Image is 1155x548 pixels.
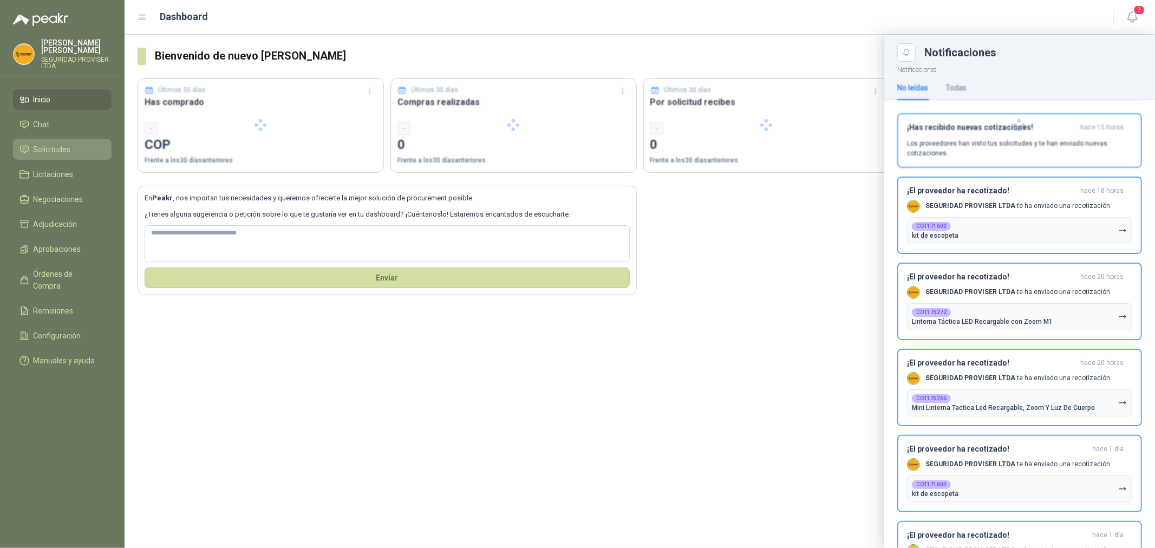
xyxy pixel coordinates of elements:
span: Negociaciones [34,193,83,205]
span: hace 20 horas [1080,272,1124,282]
img: Company Logo [908,459,919,471]
span: Chat [34,119,50,131]
img: Company Logo [908,286,919,298]
span: hace 20 horas [1080,358,1124,368]
a: Aprobaciones [13,239,112,259]
a: Solicitudes [13,139,112,160]
div: Notificaciones [924,47,1142,58]
span: Adjudicación [34,218,77,230]
img: Logo peakr [13,13,68,26]
p: Mini Linterna Tactica Led Recargable, Zoom Y Luz De Cuerpo [912,404,1095,412]
span: Configuración [34,330,81,342]
b: COT171600 [916,224,947,229]
span: Órdenes de Compra [34,268,101,292]
a: Licitaciones [13,164,112,185]
p: kit de escopeta [912,232,958,239]
p: Linterna Táctica LED Recargable con Zoom M1 [912,318,1053,325]
b: SEGURIDAD PROVISER LTDA [925,202,1015,210]
button: COT175266Mini Linterna Tactica Led Recargable, Zoom Y Luz De Cuerpo [907,389,1132,416]
h3: ¡El proveedor ha recotizado! [907,272,1076,282]
button: ¡El proveedor ha recotizado!hace 1 día Company LogoSEGURIDAD PROVISER LTDA te ha enviado una reco... [897,435,1142,512]
button: COT175272Linterna Táctica LED Recargable con Zoom M1 [907,303,1132,330]
p: te ha enviado una recotización. [925,374,1112,383]
b: SEGURIDAD PROVISER LTDA [925,460,1015,468]
span: 7 [1133,5,1145,15]
a: Configuración [13,325,112,346]
b: COT171600 [916,482,947,487]
span: hace 18 horas [1080,186,1124,195]
a: Chat [13,114,112,135]
button: ¡El proveedor ha recotizado!hace 20 horas Company LogoSEGURIDAD PROVISER LTDA te ha enviado una r... [897,263,1142,340]
p: kit de escopeta [912,490,958,498]
a: Órdenes de Compra [13,264,112,296]
span: Manuales y ayuda [34,355,95,367]
a: Manuales y ayuda [13,350,112,371]
b: SEGURIDAD PROVISER LTDA [925,374,1015,382]
a: Negociaciones [13,189,112,210]
p: [PERSON_NAME] [PERSON_NAME] [41,39,112,54]
b: COT175272 [916,310,947,315]
p: te ha enviado una recotización. [925,201,1112,211]
a: Remisiones [13,301,112,321]
span: hace 1 día [1092,445,1124,454]
b: SEGURIDAD PROVISER LTDA [925,288,1015,296]
p: SEGURIDAD PROVISER LTDA [41,56,112,69]
h3: ¡El proveedor ha recotizado! [907,186,1076,195]
h1: Dashboard [160,9,208,24]
a: Adjudicación [13,214,112,234]
button: Close [897,43,916,62]
h3: ¡El proveedor ha recotizado! [907,358,1076,368]
p: Notificaciones [884,62,1155,75]
b: COT175266 [916,396,947,401]
span: Inicio [34,94,51,106]
img: Company Logo [908,200,919,212]
p: te ha enviado una recotización. [925,460,1112,469]
button: COT171600kit de escopeta [907,475,1132,503]
p: te ha enviado una recotización. [925,288,1112,297]
button: 7 [1123,8,1142,27]
span: Remisiones [34,305,74,317]
a: Inicio [13,89,112,110]
h3: ¡El proveedor ha recotizado! [907,531,1088,540]
img: Company Logo [908,373,919,384]
img: Company Logo [14,44,34,64]
span: hace 1 día [1092,531,1124,540]
span: Licitaciones [34,168,74,180]
button: ¡El proveedor ha recotizado!hace 20 horas Company LogoSEGURIDAD PROVISER LTDA te ha enviado una r... [897,349,1142,426]
h3: ¡El proveedor ha recotizado! [907,445,1088,454]
span: Solicitudes [34,143,71,155]
span: Aprobaciones [34,243,81,255]
button: ¡El proveedor ha recotizado!hace 18 horas Company LogoSEGURIDAD PROVISER LTDA te ha enviado una r... [897,177,1142,254]
button: COT171600kit de escopeta [907,217,1132,244]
